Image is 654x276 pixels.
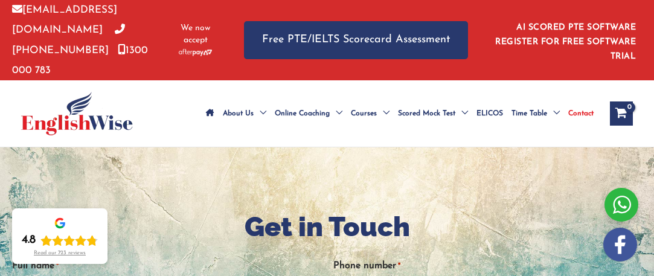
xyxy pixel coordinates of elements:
[34,250,86,257] div: Read our 723 reviews
[511,92,547,135] span: Time Table
[22,233,98,248] div: Rating: 4.8 out of 5
[377,92,390,135] span: Menu Toggle
[254,92,266,135] span: Menu Toggle
[12,25,125,55] a: [PHONE_NUMBER]
[219,92,271,135] a: About UsMenu Toggle
[202,92,598,135] nav: Site Navigation: Main Menu
[12,208,642,246] h1: Get in Touch
[507,92,564,135] a: Time TableMenu Toggle
[495,23,636,61] a: AI SCORED PTE SOFTWARE REGISTER FOR FREE SOFTWARE TRIAL
[547,92,560,135] span: Menu Toggle
[476,92,503,135] span: ELICOS
[178,22,214,47] span: We now accept
[12,45,148,75] a: 1300 000 783
[472,92,507,135] a: ELICOS
[21,92,133,135] img: cropped-ew-logo
[564,92,598,135] a: Contact
[398,92,455,135] span: Scored Mock Test
[351,92,377,135] span: Courses
[12,5,117,35] a: [EMAIL_ADDRESS][DOMAIN_NAME]
[455,92,468,135] span: Menu Toggle
[271,92,347,135] a: Online CoachingMenu Toggle
[492,13,642,67] aside: Header Widget 1
[333,256,400,276] label: Phone number
[223,92,254,135] span: About Us
[179,49,212,56] img: Afterpay-Logo
[22,233,36,248] div: 4.8
[394,92,472,135] a: Scored Mock TestMenu Toggle
[330,92,342,135] span: Menu Toggle
[275,92,330,135] span: Online Coaching
[12,256,59,276] label: Full name
[610,101,633,126] a: View Shopping Cart, empty
[603,228,637,262] img: white-facebook.png
[568,92,594,135] span: Contact
[244,21,468,59] a: Free PTE/IELTS Scorecard Assessment
[347,92,394,135] a: CoursesMenu Toggle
